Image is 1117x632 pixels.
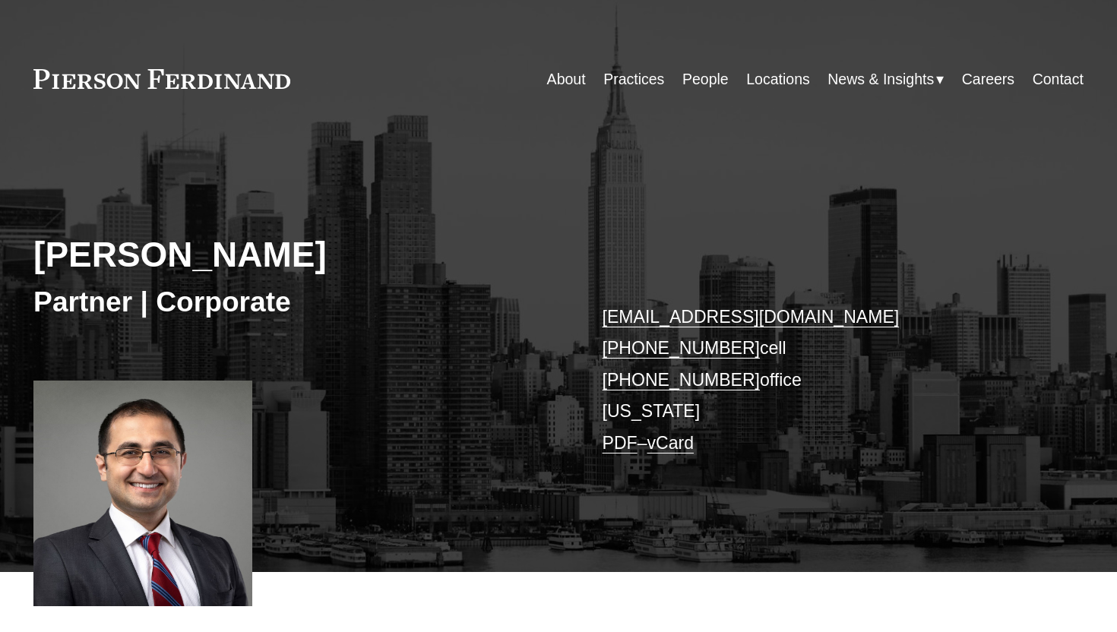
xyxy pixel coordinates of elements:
a: folder dropdown [827,65,944,94]
a: Careers [962,65,1014,94]
a: [EMAIL_ADDRESS][DOMAIN_NAME] [603,307,900,327]
a: [PHONE_NUMBER] [603,338,760,358]
a: [PHONE_NUMBER] [603,370,760,390]
a: PDF [603,433,638,453]
a: Contact [1033,65,1084,94]
h2: [PERSON_NAME] [33,234,558,276]
a: About [547,65,586,94]
span: News & Insights [827,66,934,93]
a: People [682,65,729,94]
a: Practices [603,65,664,94]
p: cell office [US_STATE] – [603,302,1040,460]
h3: Partner | Corporate [33,284,558,319]
a: Locations [746,65,810,94]
a: vCard [647,433,694,453]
